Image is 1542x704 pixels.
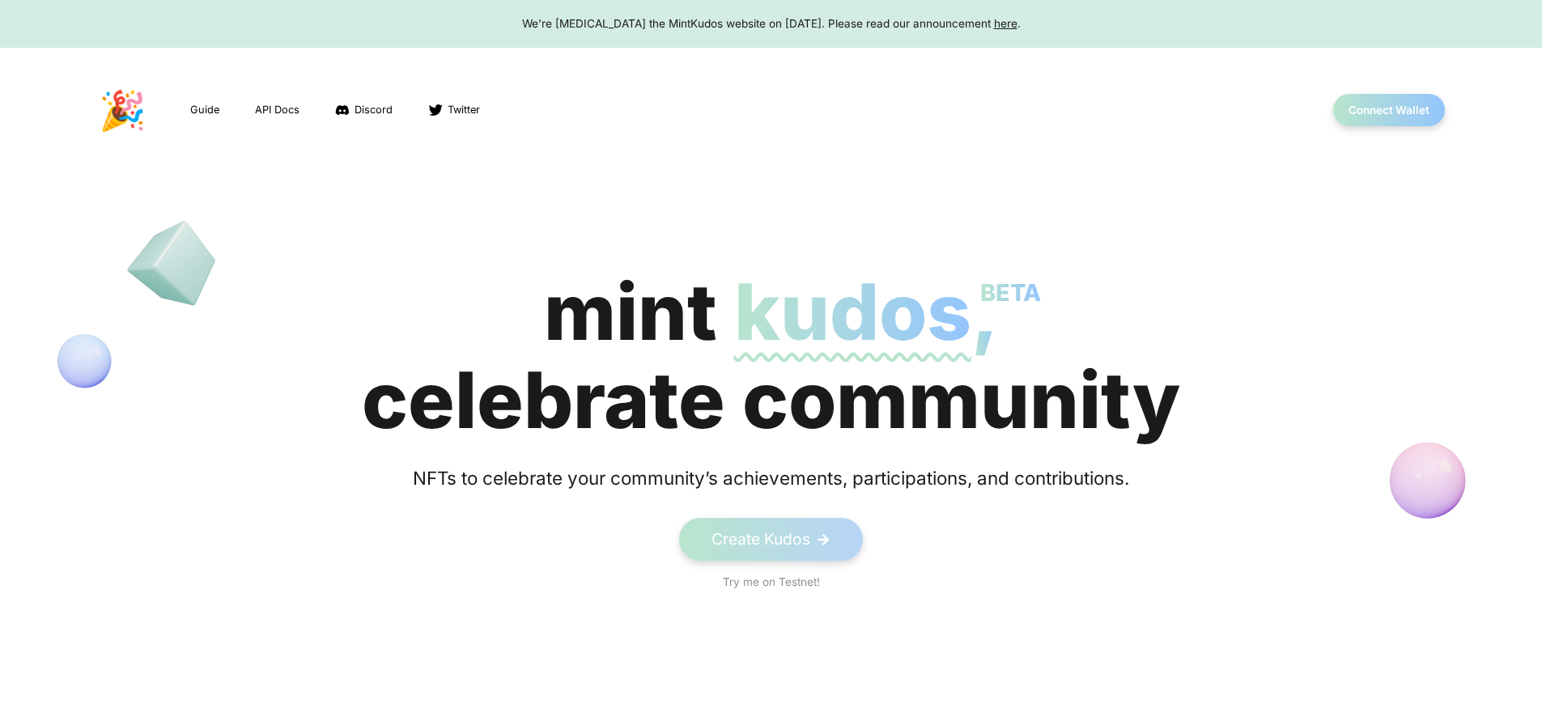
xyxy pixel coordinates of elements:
[980,249,1041,337] p: BETA
[816,529,830,550] span: ->
[333,100,394,119] a: Discord
[355,102,393,117] span: Discord
[99,82,147,139] p: 🎉
[395,464,1148,492] div: NFTs to celebrate your community’s achievements, participations, and contributions.
[734,265,971,358] span: kudos
[723,574,820,590] a: Try me on Testnet!
[253,100,301,119] a: API Docs
[679,518,863,561] a: Create Kudos
[427,100,482,119] a: Twitter
[448,102,480,117] span: Twitter
[994,17,1017,30] a: here
[15,15,1527,32] div: We're [MEDICAL_DATA] the MintKudos website on [DATE]. Please read our announcement .
[1333,94,1445,126] button: Connect Wallet
[189,100,221,119] a: Guide
[362,268,1180,444] div: mint celebrate community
